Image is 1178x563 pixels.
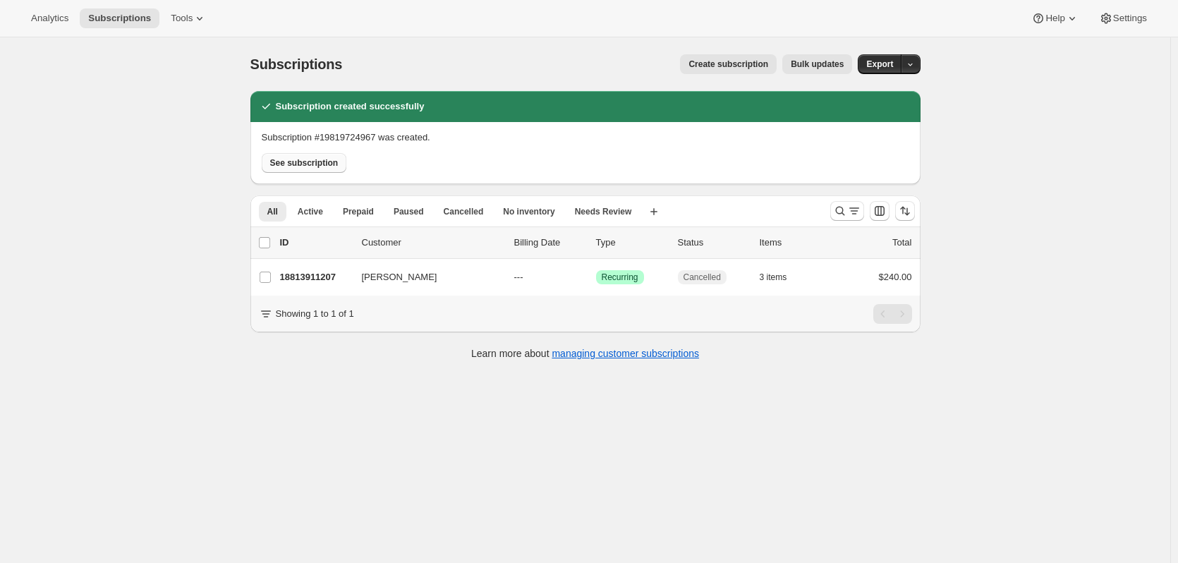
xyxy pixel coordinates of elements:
[514,272,523,282] span: ---
[895,201,915,221] button: Sort the results
[1113,13,1147,24] span: Settings
[678,236,748,250] p: Status
[760,267,803,287] button: 3 items
[830,201,864,221] button: Search and filter results
[680,54,777,74] button: Create subscription
[280,236,912,250] div: IDCustomerBilling DateTypeStatusItemsTotal
[171,13,193,24] span: Tools
[858,54,901,74] button: Export
[503,206,554,217] span: No inventory
[276,307,354,321] p: Showing 1 to 1 of 1
[88,13,151,24] span: Subscriptions
[31,13,68,24] span: Analytics
[280,267,912,287] div: 18813911207[PERSON_NAME]---SuccessRecurringCancelled3 items$240.00
[514,236,585,250] p: Billing Date
[280,270,351,284] p: 18813911207
[298,206,323,217] span: Active
[596,236,667,250] div: Type
[602,272,638,283] span: Recurring
[23,8,77,28] button: Analytics
[643,202,665,222] button: Create new view
[444,206,484,217] span: Cancelled
[262,131,430,145] p: Subscription #19819724967 was created.
[866,59,893,70] span: Export
[343,206,374,217] span: Prepaid
[688,59,768,70] span: Create subscription
[870,201,889,221] button: Customize table column order and visibility
[552,348,699,359] a: managing customer subscriptions
[353,266,494,289] button: [PERSON_NAME]
[162,8,215,28] button: Tools
[879,272,912,282] span: $240.00
[892,236,911,250] p: Total
[1045,13,1064,24] span: Help
[276,99,425,114] h2: Subscription created successfully
[1023,8,1087,28] button: Help
[782,54,852,74] button: Bulk updates
[80,8,159,28] button: Subscriptions
[684,272,721,283] span: Cancelled
[575,206,632,217] span: Needs Review
[280,236,351,250] p: ID
[270,157,339,169] span: See subscription
[362,270,437,284] span: [PERSON_NAME]
[262,153,347,173] button: See subscription
[760,236,830,250] div: Items
[471,346,699,361] p: Learn more about
[362,236,503,250] p: Customer
[873,304,912,324] nav: Pagination
[791,59,844,70] span: Bulk updates
[760,272,787,283] span: 3 items
[1091,8,1155,28] button: Settings
[394,206,424,217] span: Paused
[267,206,278,217] span: All
[250,56,343,72] span: Subscriptions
